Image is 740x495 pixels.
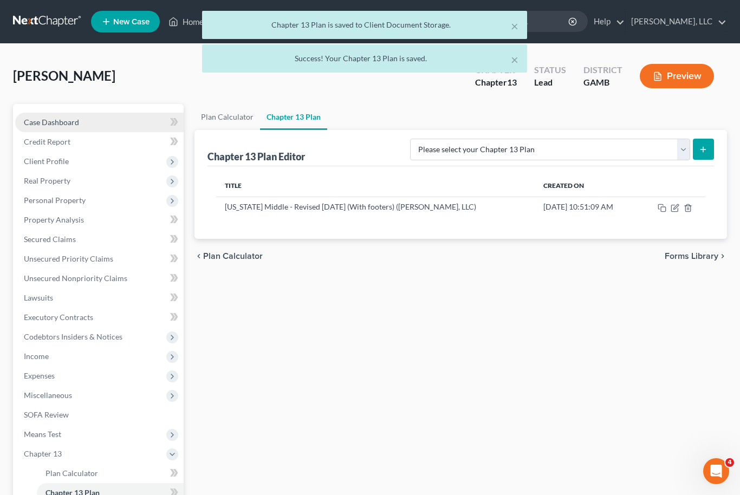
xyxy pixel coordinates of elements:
span: Expenses [24,371,55,380]
span: 4 [725,458,734,467]
div: Chapter [475,76,517,89]
span: SOFA Review [24,410,69,419]
button: × [511,19,518,32]
span: Property Analysis [24,215,84,224]
a: Case Dashboard [15,113,184,132]
span: Forms Library [665,252,718,260]
a: Unsecured Priority Claims [15,249,184,269]
button: Forms Library chevron_right [665,252,727,260]
span: Unsecured Nonpriority Claims [24,273,127,283]
iframe: Intercom live chat [703,458,729,484]
span: Plan Calculator [46,468,98,478]
a: Plan Calculator [194,104,260,130]
button: chevron_left Plan Calculator [194,252,263,260]
span: Plan Calculator [203,252,263,260]
span: Client Profile [24,157,69,166]
a: Secured Claims [15,230,184,249]
td: [US_STATE] Middle - Revised [DATE] (With footers) ([PERSON_NAME], LLC) [216,197,535,217]
i: chevron_right [718,252,727,260]
div: GAMB [583,76,622,89]
div: Chapter 13 Plan is saved to Client Document Storage. [211,19,518,30]
th: Created On [535,175,638,197]
span: Unsecured Priority Claims [24,254,113,263]
a: Chapter 13 Plan [260,104,327,130]
div: Success! Your Chapter 13 Plan is saved. [211,53,518,64]
span: Case Dashboard [24,118,79,127]
a: SOFA Review [15,405,184,425]
a: Credit Report [15,132,184,152]
th: Title [216,175,535,197]
span: Executory Contracts [24,312,93,322]
a: Unsecured Nonpriority Claims [15,269,184,288]
a: Lawsuits [15,288,184,308]
div: Lead [534,76,566,89]
span: Personal Property [24,196,86,205]
span: Credit Report [24,137,70,146]
a: Property Analysis [15,210,184,230]
td: [DATE] 10:51:09 AM [535,197,638,217]
span: Income [24,351,49,361]
span: Codebtors Insiders & Notices [24,332,122,341]
button: × [511,53,518,66]
span: Means Test [24,429,61,439]
div: Chapter 13 Plan Editor [207,150,305,163]
span: Miscellaneous [24,390,72,400]
span: Chapter 13 [24,449,62,458]
span: Secured Claims [24,235,76,244]
i: chevron_left [194,252,203,260]
a: Executory Contracts [15,308,184,327]
span: Lawsuits [24,293,53,302]
span: Real Property [24,176,70,185]
a: Plan Calculator [37,464,184,483]
span: 13 [507,77,517,87]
